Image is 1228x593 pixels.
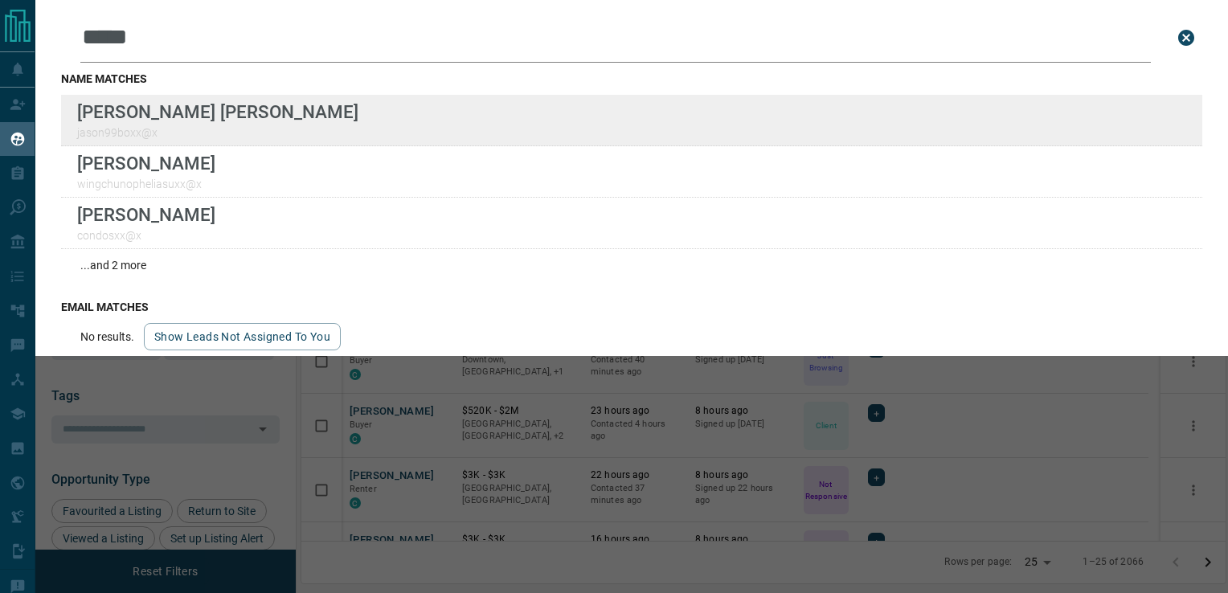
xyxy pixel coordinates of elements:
[61,72,1202,85] h3: name matches
[77,229,215,242] p: condosxx@x
[61,249,1202,281] div: ...and 2 more
[1170,22,1202,54] button: close search bar
[77,101,358,122] p: [PERSON_NAME] [PERSON_NAME]
[77,204,215,225] p: [PERSON_NAME]
[77,153,215,174] p: [PERSON_NAME]
[144,323,341,350] button: show leads not assigned to you
[61,301,1202,313] h3: email matches
[77,126,358,139] p: jason99boxx@x
[80,330,134,343] p: No results.
[77,178,215,190] p: wingchunopheliasuxx@x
